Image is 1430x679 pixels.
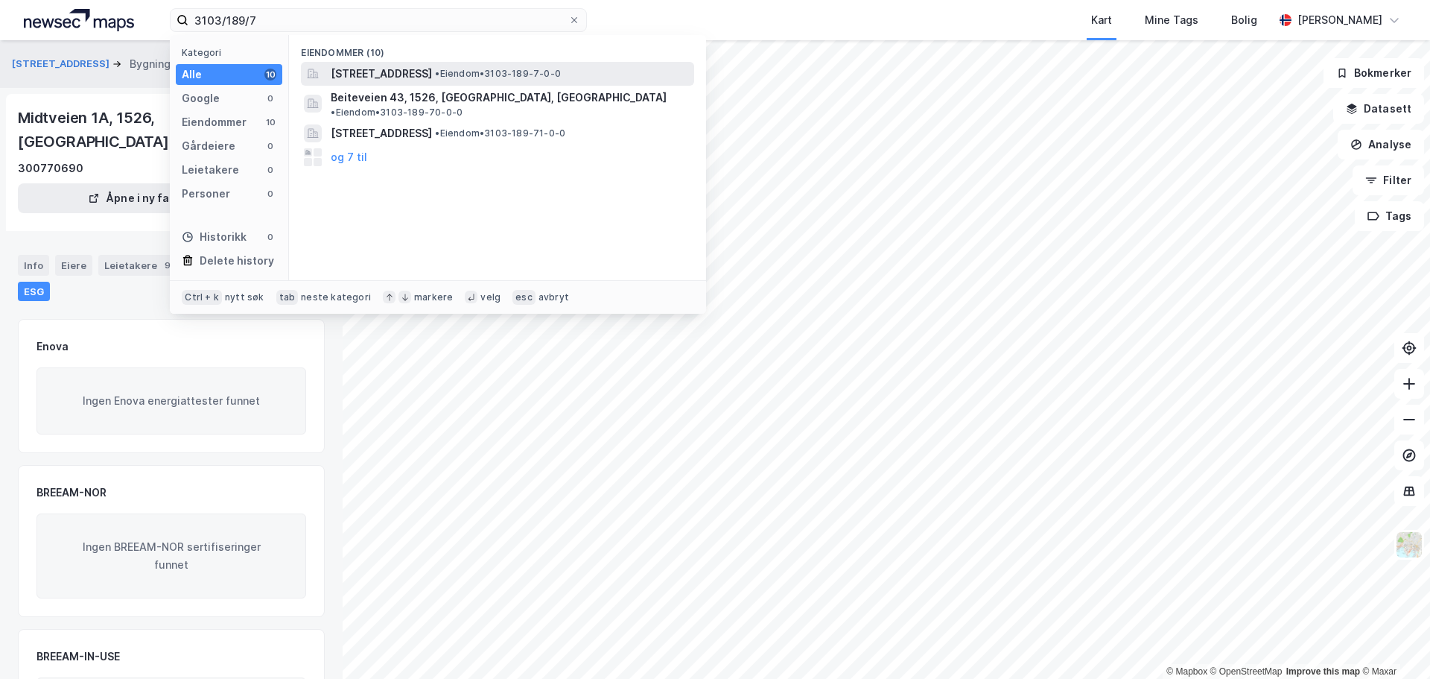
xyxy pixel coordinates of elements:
[289,35,706,62] div: Eiendommer (10)
[1323,58,1424,88] button: Bokmerker
[182,47,282,58] div: Kategori
[331,124,432,142] span: [STREET_ADDRESS]
[182,161,239,179] div: Leietakere
[435,127,439,139] span: •
[12,57,112,72] button: [STREET_ADDRESS]
[264,164,276,176] div: 0
[200,252,274,270] div: Delete history
[24,9,134,31] img: logo.a4113a55bc3d86da70a041830d287a7e.svg
[1395,531,1423,559] img: Z
[182,89,220,107] div: Google
[480,291,500,303] div: velg
[1297,11,1382,29] div: [PERSON_NAME]
[160,258,175,273] div: 9
[435,127,565,139] span: Eiendom • 3103-189-71-0-0
[188,9,568,31] input: Søk på adresse, matrikkel, gårdeiere, leietakere eller personer
[1356,607,1430,679] iframe: Chat Widget
[331,65,432,83] span: [STREET_ADDRESS]
[130,55,171,73] div: Bygning
[36,367,306,435] div: Ingen Enova energiattester funnet
[1333,94,1424,124] button: Datasett
[1145,11,1198,29] div: Mine Tags
[18,282,50,301] div: ESG
[435,68,439,79] span: •
[264,92,276,104] div: 0
[36,484,107,502] div: BREEAM-NOR
[1353,165,1424,195] button: Filter
[276,290,299,305] div: tab
[18,160,83,177] div: 300770690
[264,231,276,243] div: 0
[182,137,235,155] div: Gårdeiere
[1091,11,1112,29] div: Kart
[1286,666,1360,677] a: Improve this map
[98,255,181,276] div: Leietakere
[182,290,222,305] div: Ctrl + k
[1210,666,1283,677] a: OpenStreetMap
[331,89,667,107] span: Beiteveien 43, 1526, [GEOGRAPHIC_DATA], [GEOGRAPHIC_DATA]
[1355,201,1424,231] button: Tags
[182,66,202,83] div: Alle
[264,140,276,152] div: 0
[18,183,253,213] button: Åpne i ny fane
[264,69,276,80] div: 10
[36,338,69,356] div: Enova
[225,291,264,303] div: nytt søk
[264,188,276,200] div: 0
[435,68,561,80] span: Eiendom • 3103-189-7-0-0
[414,291,453,303] div: markere
[331,148,367,166] button: og 7 til
[182,228,247,246] div: Historikk
[55,255,92,276] div: Eiere
[182,113,247,131] div: Eiendommer
[1166,666,1207,677] a: Mapbox
[301,291,371,303] div: neste kategori
[331,107,463,119] span: Eiendom • 3103-189-70-0-0
[1356,607,1430,679] div: Kontrollprogram for chat
[36,648,120,666] div: BREEAM-IN-USE
[18,255,49,276] div: Info
[36,514,306,599] div: Ingen BREEAM-NOR sertifiseringer funnet
[264,116,276,128] div: 10
[1231,11,1257,29] div: Bolig
[1338,130,1424,160] button: Analyse
[331,107,335,118] span: •
[18,106,301,154] div: Midtveien 1A, 1526, [GEOGRAPHIC_DATA]
[182,185,230,203] div: Personer
[512,290,536,305] div: esc
[538,291,569,303] div: avbryt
